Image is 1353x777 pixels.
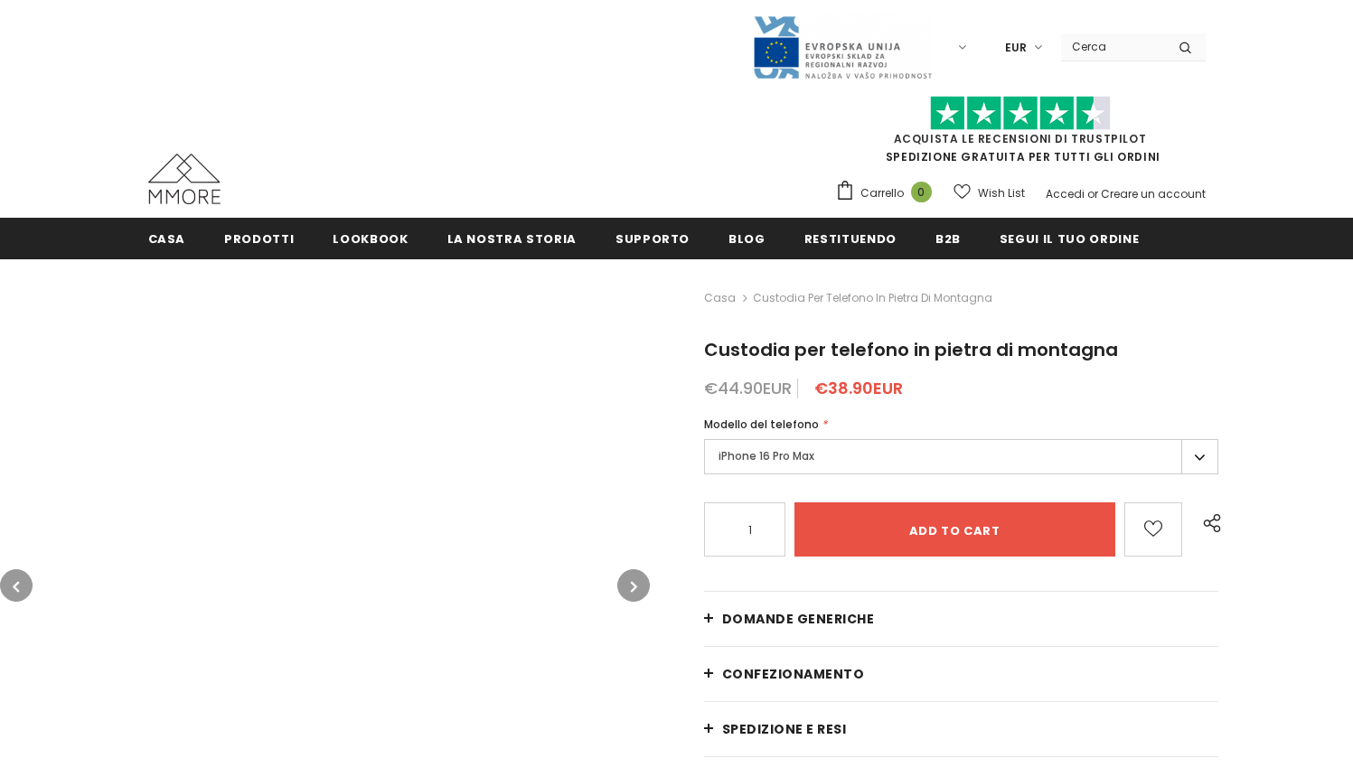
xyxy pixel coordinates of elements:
[704,439,1219,474] label: iPhone 16 Pro Max
[804,218,897,258] a: Restituendo
[911,182,932,202] span: 0
[935,218,961,258] a: B2B
[722,665,865,683] span: CONFEZIONAMENTO
[1101,186,1206,201] a: Creare un account
[615,230,690,248] span: supporto
[722,720,847,738] span: Spedizione e resi
[704,647,1219,701] a: CONFEZIONAMENTO
[794,502,1115,557] input: Add to cart
[447,218,577,258] a: La nostra storia
[835,104,1206,164] span: SPEDIZIONE GRATUITA PER TUTTI GLI ORDINI
[704,417,819,432] span: Modello del telefono
[1087,186,1098,201] span: or
[930,96,1111,131] img: Fidati di Pilot Stars
[148,218,186,258] a: Casa
[704,702,1219,756] a: Spedizione e resi
[1000,230,1139,248] span: Segui il tuo ordine
[722,610,875,628] span: Domande generiche
[728,218,766,258] a: Blog
[224,218,294,258] a: Prodotti
[333,218,408,258] a: Lookbook
[814,377,903,399] span: €38.90EUR
[728,230,766,248] span: Blog
[148,230,186,248] span: Casa
[447,230,577,248] span: La nostra storia
[954,177,1025,209] a: Wish List
[752,14,933,80] img: Javni Razpis
[1005,39,1027,57] span: EUR
[935,230,961,248] span: B2B
[704,592,1219,646] a: Domande generiche
[1061,33,1165,60] input: Search Site
[704,337,1118,362] span: Custodia per telefono in pietra di montagna
[752,39,933,54] a: Javni Razpis
[860,184,904,202] span: Carrello
[148,154,221,204] img: Casi MMORE
[753,287,992,309] span: Custodia per telefono in pietra di montagna
[1000,218,1139,258] a: Segui il tuo ordine
[224,230,294,248] span: Prodotti
[1046,186,1085,201] a: Accedi
[894,131,1147,146] a: Acquista le recensioni di TrustPilot
[615,218,690,258] a: supporto
[704,287,736,309] a: Casa
[333,230,408,248] span: Lookbook
[835,180,941,207] a: Carrello 0
[978,184,1025,202] span: Wish List
[804,230,897,248] span: Restituendo
[704,377,792,399] span: €44.90EUR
